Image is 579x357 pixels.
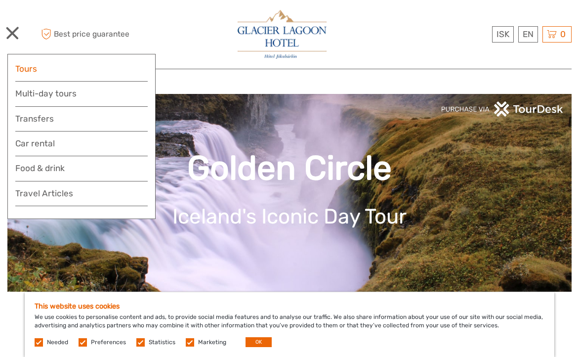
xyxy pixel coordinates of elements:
[91,338,126,347] label: Preferences
[496,29,509,39] span: ISK
[15,161,148,181] a: Food & drink
[35,302,544,311] h5: This website uses cookies
[198,338,226,347] label: Marketing
[441,101,564,117] img: PurchaseViaTourDeskwhite.png
[238,10,327,59] img: 2790-86ba44ba-e5e5-4a53-8ab7-28051417b7bc_logo_big.jpg
[15,186,148,206] a: Travel Articles
[114,15,125,27] button: Open LiveChat chat widget
[15,112,148,126] a: Transfers
[15,62,148,76] a: Tours
[47,338,68,347] label: Needed
[15,136,148,151] a: Car rental
[246,337,272,347] button: OK
[14,17,112,25] p: We're away right now. Please check back later!
[149,338,175,347] label: Statistics
[39,26,149,43] span: Best price guarantee
[25,292,554,357] div: We use cookies to personalise content and ads, to provide social media features and to analyse ou...
[15,87,148,101] a: Multi-day tours
[518,26,538,43] div: EN
[22,204,557,229] h1: Iceland's Iconic Day Tour
[559,29,567,39] span: 0
[22,148,557,188] h1: Golden Circle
